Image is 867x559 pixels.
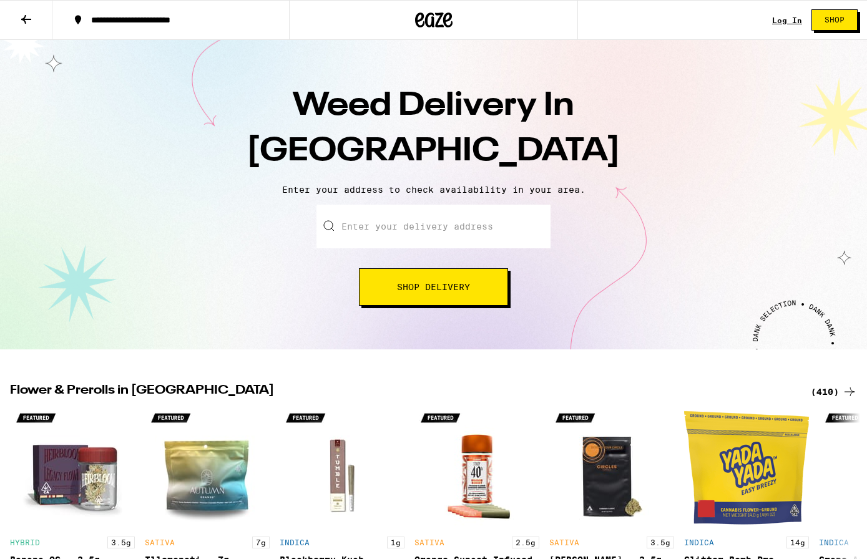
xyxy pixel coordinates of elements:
[387,537,404,548] p: 1g
[684,406,809,530] img: Yada Yada - Glitter Bomb Pre-Ground - 14g
[10,538,40,547] p: HYBRID
[280,406,404,530] img: Tumble - Blackberry Kush Infused - 1g
[247,135,620,168] span: [GEOGRAPHIC_DATA]
[397,283,470,291] span: Shop Delivery
[252,537,270,548] p: 7g
[414,406,539,530] img: STIIIZY - Orange Sunset Infused 5-Pack - 2.5g
[145,538,175,547] p: SATIVA
[215,84,652,175] h1: Weed Delivery In
[10,384,796,399] h2: Flower & Prerolls in [GEOGRAPHIC_DATA]
[811,9,858,31] button: Shop
[811,384,857,399] a: (410)
[825,16,845,24] span: Shop
[786,537,809,548] p: 14g
[819,538,849,547] p: INDICA
[414,538,444,547] p: SATIVA
[316,205,551,248] input: Enter your delivery address
[12,185,855,195] p: Enter your address to check availability in your area.
[647,537,674,548] p: 3.5g
[280,538,310,547] p: INDICA
[107,537,135,548] p: 3.5g
[684,538,714,547] p: INDICA
[549,538,579,547] p: SATIVA
[549,406,674,530] img: Circles Base Camp - Gush Rush - 3.5g
[802,9,867,31] a: Shop
[10,406,135,530] img: Heirbloom - Banana OG - 3.5g
[145,406,270,530] img: Autumn Brands - Illemonati - 7g
[359,268,508,306] button: Shop Delivery
[772,16,802,24] a: Log In
[512,537,539,548] p: 2.5g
